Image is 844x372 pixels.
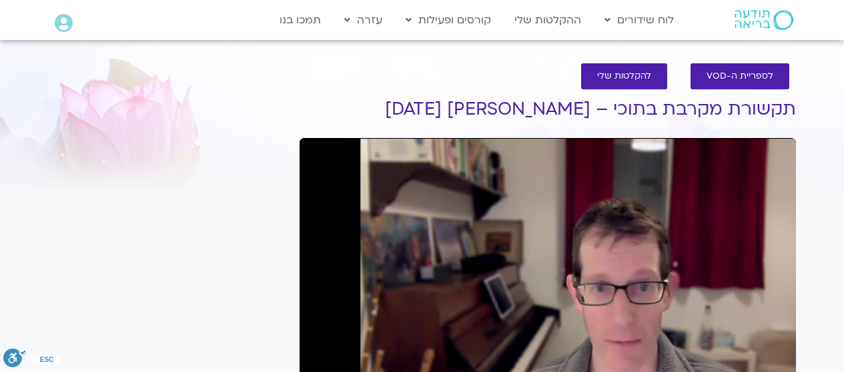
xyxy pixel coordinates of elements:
[735,10,793,30] img: תודעה בריאה
[399,7,498,33] a: קורסים ופעילות
[273,7,328,33] a: תמכו בנו
[598,7,681,33] a: לוח שידורים
[707,71,773,81] span: לספריית ה-VOD
[508,7,588,33] a: ההקלטות שלי
[338,7,389,33] a: עזרה
[581,63,667,89] a: להקלטות שלי
[691,63,789,89] a: לספריית ה-VOD
[597,71,651,81] span: להקלטות שלי
[300,99,796,119] h1: תקשורת מקרבת בתוכי – [PERSON_NAME] [DATE]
